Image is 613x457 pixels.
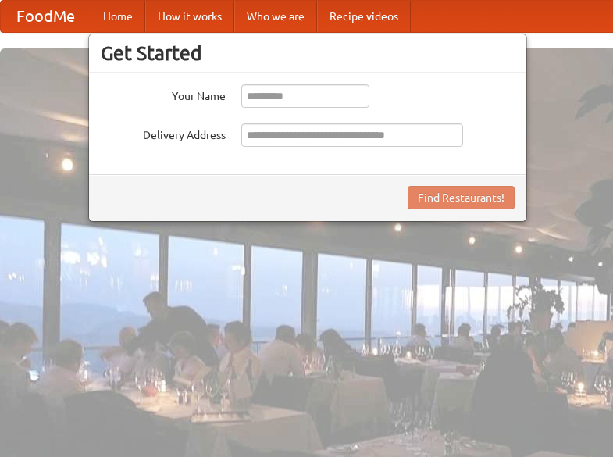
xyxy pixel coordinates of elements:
[101,123,226,143] label: Delivery Address
[101,84,226,104] label: Your Name
[101,41,515,65] h3: Get Started
[91,1,145,32] a: Home
[408,186,515,209] button: Find Restaurants!
[317,1,411,32] a: Recipe videos
[1,1,91,32] a: FoodMe
[234,1,317,32] a: Who we are
[145,1,234,32] a: How it works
